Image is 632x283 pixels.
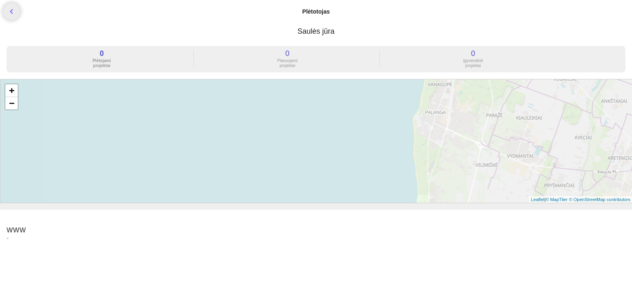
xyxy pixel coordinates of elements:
[381,62,565,68] a: 0 Įgyvendintiprojektai
[3,3,20,20] a: chevron_left
[381,49,565,58] div: 0
[302,7,330,16] div: Plėtotojas
[195,58,379,68] div: Planuojami projektai
[5,97,18,109] a: Zoom out
[195,49,379,58] div: 0
[546,197,568,202] a: © MapTiler
[531,197,544,202] a: Leaflet
[5,84,18,97] a: Zoom in
[10,62,195,68] a: 0 Plėtojamiprojektai
[7,23,625,39] h3: Saulės jūra
[569,197,630,202] a: © OpenStreetMap contributors
[10,49,193,58] div: 0
[7,7,16,16] i: chevron_left
[195,62,381,68] a: 0 Planuojamiprojektai
[7,227,26,234] span: WWW
[7,234,625,242] span: -
[381,58,565,68] div: Įgyvendinti projektai
[10,58,193,68] div: Plėtojami projektai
